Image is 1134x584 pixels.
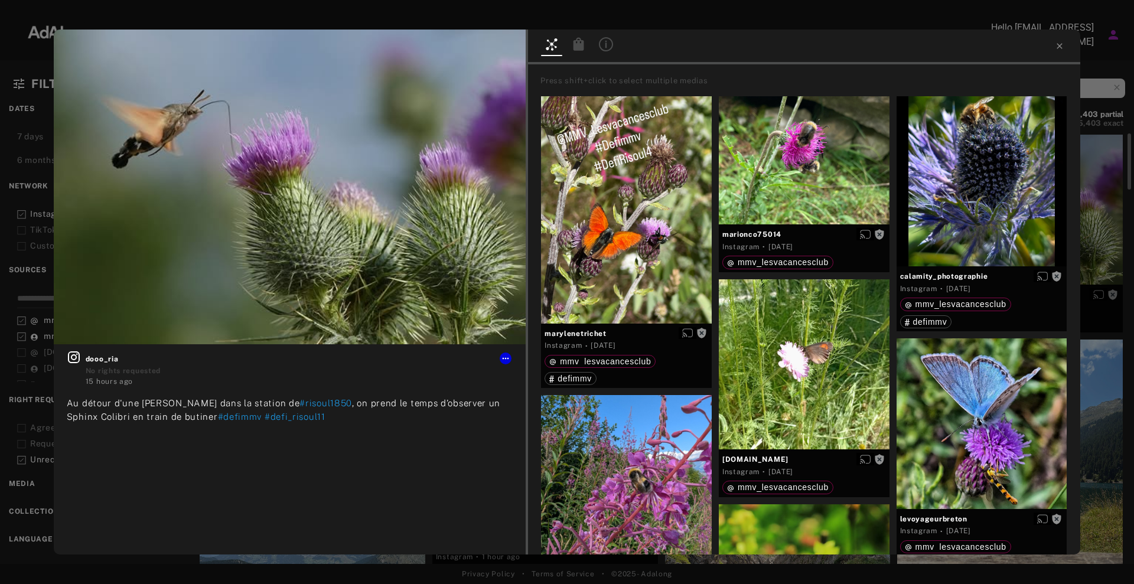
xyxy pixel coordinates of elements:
span: #defimmv [218,412,262,422]
div: defimmv [549,374,592,383]
span: No rights requested [86,367,161,375]
button: Enable diffusion on this media [1034,513,1051,525]
div: Instagram [722,466,760,477]
span: [DOMAIN_NAME] [722,454,886,465]
span: · [762,242,765,252]
span: #risoul1850 [299,398,352,408]
div: mmv_lesvacancesclub [727,483,829,491]
span: Rights not requested [1051,514,1062,523]
span: levoyageurbreton [900,514,1064,524]
div: Instagram [900,526,937,536]
div: mmv_lesvacancesclub [905,543,1006,551]
div: mmv_lesvacancesclub [905,300,1006,308]
div: Instagram [722,242,760,252]
div: Instagram [545,340,582,351]
time: 2024-08-23T13:03:55.000Z [768,243,793,251]
time: 2024-08-20T07:51:18.000Z [946,527,971,535]
span: Rights not requested [1051,272,1062,280]
span: calamity_photographie [900,271,1064,282]
span: marylenetrichet [545,328,708,339]
span: marionco75014 [722,229,886,240]
img: 534807090_17846272896550321_4701181178944351366_n.jpg [54,30,526,344]
span: Rights not requested [874,455,885,463]
button: Enable diffusion on this media [856,228,874,240]
time: 2025-08-19T18:57:12.000Z [86,377,133,386]
span: mmv_lesvacancesclub [915,299,1006,309]
span: · [940,527,943,536]
span: · [762,467,765,477]
button: Enable diffusion on this media [679,327,696,340]
div: Widget de chat [1075,527,1134,584]
span: mmv_lesvacancesclub [560,357,651,366]
div: mmv_lesvacancesclub [727,258,829,266]
span: Rights not requested [696,329,707,337]
span: mmv_lesvacancesclub [738,482,829,492]
div: defimmv [905,318,947,326]
button: Enable diffusion on this media [1034,270,1051,282]
button: Enable diffusion on this media [856,453,874,465]
span: Au détour d'une [PERSON_NAME] dans la station de [67,398,300,408]
iframe: Chat Widget [1075,527,1134,584]
div: Press shift+click to select multiple medias [540,75,1076,87]
span: · [585,341,588,351]
time: 2025-07-31T21:36:29.000Z [591,341,615,350]
time: 2024-07-23T10:57:34.000Z [768,468,793,476]
span: Rights not requested [874,230,885,238]
span: defimmv [913,317,947,327]
span: mmv_lesvacancesclub [738,257,829,267]
time: 2025-07-30T17:01:42.000Z [946,285,971,293]
span: · [940,284,943,293]
span: , on prend le temps d’observer un Sphinx Colibri en train de butiner [67,398,500,422]
span: dooo_ria [86,354,513,364]
div: Instagram [900,283,937,294]
div: mmv_lesvacancesclub [549,357,651,366]
span: mmv_lesvacancesclub [915,542,1006,552]
span: defimmv [558,374,592,383]
span: #defi_risoul11 [265,412,325,422]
